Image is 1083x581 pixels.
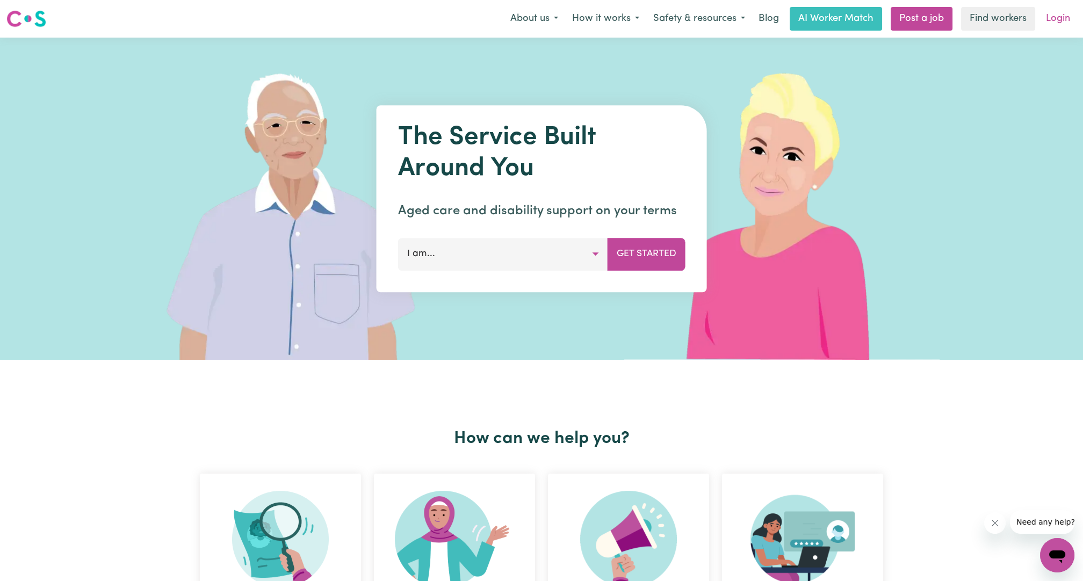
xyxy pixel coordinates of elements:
[752,7,785,31] a: Blog
[790,7,882,31] a: AI Worker Match
[398,122,685,184] h1: The Service Built Around You
[1039,7,1077,31] a: Login
[6,9,46,28] img: Careseekers logo
[565,8,646,30] button: How it works
[608,238,685,270] button: Get Started
[6,8,65,16] span: Need any help?
[398,238,608,270] button: I am...
[503,8,565,30] button: About us
[984,512,1006,534] iframe: Close message
[6,6,46,31] a: Careseekers logo
[193,429,890,449] h2: How can we help you?
[1010,510,1074,534] iframe: Message from company
[646,8,752,30] button: Safety & resources
[398,201,685,221] p: Aged care and disability support on your terms
[1040,538,1074,572] iframe: Button to launch messaging window
[891,7,952,31] a: Post a job
[961,7,1035,31] a: Find workers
